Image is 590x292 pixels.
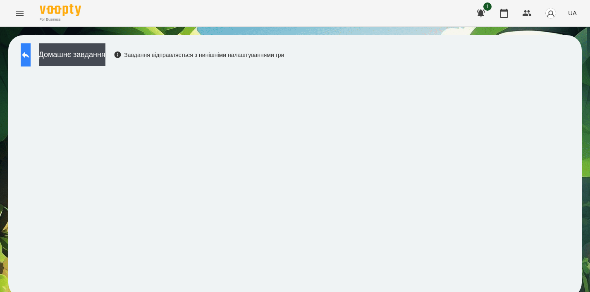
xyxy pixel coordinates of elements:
button: Menu [10,3,30,23]
button: UA [565,5,580,21]
span: 1 [483,2,492,11]
span: UA [568,9,577,17]
span: For Business [40,17,81,22]
img: Voopty Logo [40,4,81,16]
div: Завдання відправляється з нинішніми налаштуваннями гри [114,51,284,59]
img: avatar_s.png [545,7,557,19]
button: Домашнє завдання [39,43,105,66]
